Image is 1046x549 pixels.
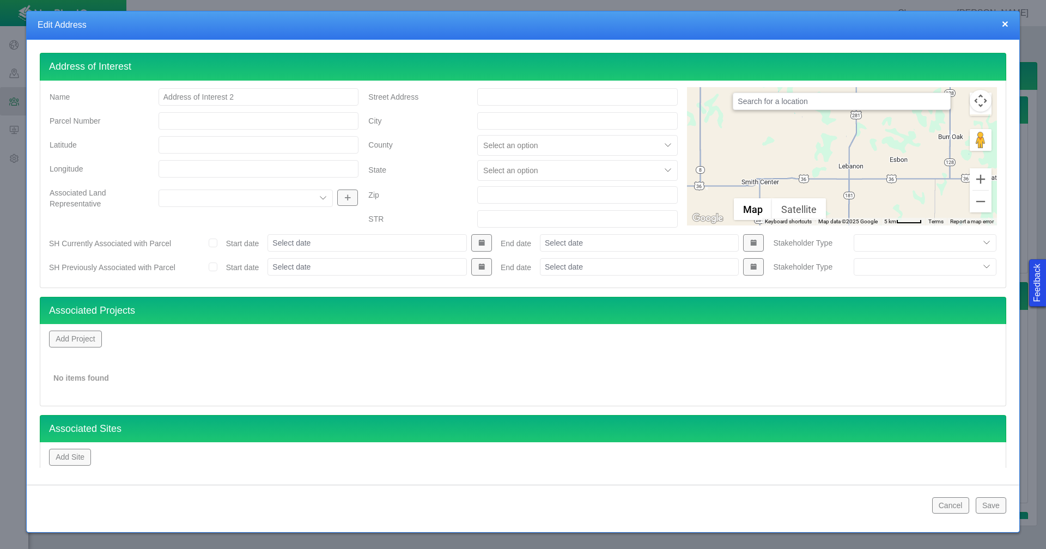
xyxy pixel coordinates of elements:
[690,211,726,225] a: Open this area in Google Maps (opens a new window)
[471,234,492,252] button: Show Date Picker
[932,497,969,514] button: Cancel
[41,87,150,107] label: Name
[471,258,492,276] button: Show Date Picker
[772,198,826,220] button: Show satellite imagery
[881,218,925,225] button: Map Scale: 5 km per 43 pixels
[690,211,726,225] img: Google
[40,53,1006,81] h4: Address of Interest
[970,191,992,212] button: Zoom out
[950,218,994,224] a: Report a map error
[360,111,469,131] label: City
[884,218,896,224] span: 5 km
[53,373,109,383] label: No items found
[38,20,1008,31] h4: Edit Address
[970,168,992,190] button: Zoom in
[734,198,772,220] button: Show street map
[267,234,466,252] input: Select date
[970,93,992,114] button: Toggle Fullscreen in browser window
[360,135,469,156] label: County
[743,234,764,252] button: Show Date Picker
[501,238,531,249] label: End date
[360,185,469,205] label: Zip
[360,209,469,229] label: STR
[540,234,739,252] input: Select date
[40,297,1006,325] h4: Associated Projects
[360,87,469,107] label: Street Address
[40,415,1006,443] h4: Associated Sites
[267,258,466,276] input: Select date
[970,90,992,112] button: Map camera controls
[49,331,102,347] button: Add Project
[49,262,175,273] label: SH Previously Associated with Parcel
[41,159,150,179] label: Longitude
[976,497,1006,514] button: Save
[733,93,951,110] input: Search for a location
[360,160,469,181] label: State
[49,449,91,465] button: Add Site
[818,218,878,224] span: Map data ©2025 Google
[540,258,739,276] input: Select date
[226,262,259,273] label: Start date
[764,257,844,277] label: Stakeholder Type
[1002,18,1008,29] button: close
[764,233,844,253] label: Stakeholder Type
[743,258,764,276] button: Show Date Picker
[501,262,531,273] label: End date
[928,218,944,224] a: Terms (opens in new tab)
[41,135,150,155] label: Latitude
[226,238,259,249] label: Start date
[41,183,150,213] label: Associated Land Representative
[970,129,992,151] button: Drag Pegman onto the map to open Street View
[41,111,150,131] label: Parcel Number
[765,218,812,225] button: Keyboard shortcuts
[49,238,171,249] label: SH Currently Associated with Parcel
